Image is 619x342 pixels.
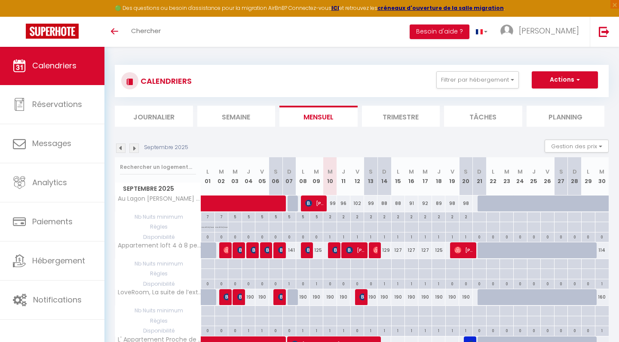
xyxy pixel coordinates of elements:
div: 0 [527,279,541,287]
th: 10 [323,157,337,195]
div: 1 [255,326,269,334]
div: 0 [255,279,269,287]
div: 0 [500,279,513,287]
div: 0 [555,232,568,241]
th: 15 [391,157,405,195]
div: 1 [296,326,309,334]
a: ICI [331,4,339,12]
abbr: J [247,168,250,176]
div: 0 [582,232,595,241]
button: Filtrer par hébergement [436,71,519,89]
span: [PERSON_NAME] [264,242,269,258]
th: 30 [595,157,609,195]
abbr: D [477,168,481,176]
div: 1 [419,279,432,287]
abbr: M [233,168,238,176]
div: 1 [337,232,350,241]
span: [PERSON_NAME] [224,289,228,305]
div: 1 [378,232,391,241]
div: 0 [228,279,242,287]
span: [PERSON_NAME] [PERSON_NAME] [251,242,255,258]
div: 5 [255,212,269,220]
abbr: V [355,168,359,176]
span: Disponibilité [115,326,201,336]
abbr: L [587,168,589,176]
div: 5 [296,212,309,220]
abbr: S [464,168,468,176]
div: 1 [378,326,391,334]
abbr: D [573,168,577,176]
div: 0 [201,326,215,334]
div: 0 [351,326,364,334]
div: 1 [595,326,609,334]
th: 24 [514,157,527,195]
th: 29 [582,157,595,195]
span: Nb Nuits minimum [115,306,201,315]
li: Journalier [115,106,193,127]
div: 0 [269,232,282,241]
abbr: S [559,168,563,176]
span: Appartement loft 4 à 8 personnes [116,242,202,249]
div: 1 [446,326,459,334]
span: Notifications [33,294,82,305]
div: 1 [310,326,323,334]
th: 21 [473,157,487,195]
span: Messages [32,138,71,149]
div: 0 [255,232,269,241]
div: 0 [541,279,554,287]
div: 0 [555,326,568,334]
abbr: V [545,168,549,176]
div: 5 [242,212,255,220]
div: 1 [405,326,418,334]
div: 1 [351,232,364,241]
span: Paiements [32,216,73,227]
div: 0 [500,232,513,241]
div: 0 [460,279,473,287]
th: 12 [350,157,364,195]
div: 2 [351,212,364,220]
div: 5 [228,212,242,220]
div: 96 [337,195,351,211]
div: 0 [527,326,541,334]
th: 23 [500,157,514,195]
div: 0 [582,279,595,287]
th: 03 [228,157,242,195]
div: 1 [419,326,432,334]
div: 1 [392,279,405,287]
div: 190 [377,289,391,305]
li: Planning [527,106,605,127]
div: 125 [432,242,446,258]
abbr: L [397,168,399,176]
span: [PERSON_NAME] [332,242,337,258]
div: 102 [350,195,364,211]
div: 190 [418,289,432,305]
th: 28 [568,157,582,195]
abbr: D [287,168,291,176]
div: 0 [296,232,309,241]
abbr: J [342,168,345,176]
div: 190 [459,289,473,305]
span: [PERSON_NAME] [305,195,324,211]
p: Septembre 2025 [144,144,188,152]
abbr: J [532,168,536,176]
div: 0 [364,279,377,287]
abbr: M [599,168,604,176]
div: 5 [283,212,296,220]
th: 01 [201,157,215,195]
span: [PERSON_NAME] [305,242,310,258]
abbr: M [314,168,319,176]
div: 2 [378,212,391,220]
span: [PERSON_NAME] [454,242,473,258]
th: 04 [242,157,255,195]
th: 14 [377,157,391,195]
div: 91 [405,195,419,211]
div: 1 [432,279,445,287]
th: 27 [554,157,568,195]
img: logout [599,26,610,37]
div: 99 [364,195,378,211]
div: 1 [392,326,405,334]
div: 190 [255,289,269,305]
button: Gestion des prix [545,140,609,153]
div: 0 [514,326,527,334]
